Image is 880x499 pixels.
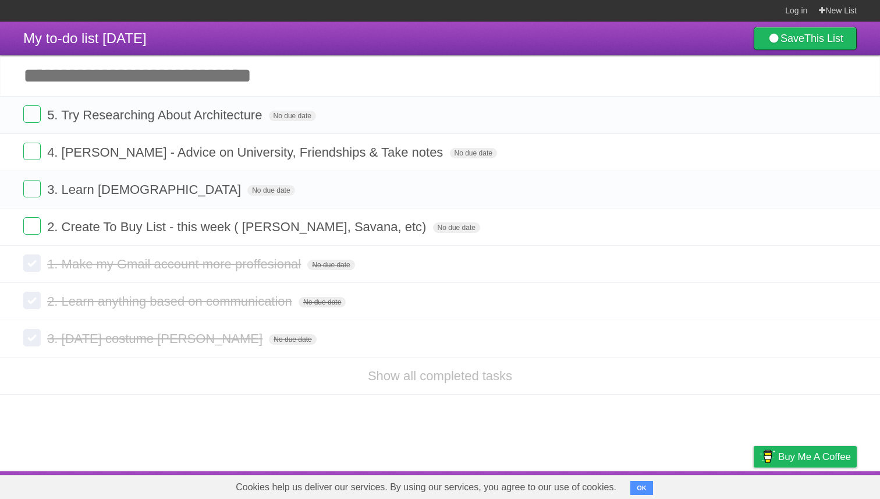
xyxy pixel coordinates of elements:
[699,474,725,496] a: Terms
[754,446,857,468] a: Buy me a coffee
[269,334,316,345] span: No due date
[47,182,244,197] span: 3. Learn [DEMOGRAPHIC_DATA]
[754,27,857,50] a: SaveThis List
[269,111,316,121] span: No due date
[247,185,294,196] span: No due date
[307,260,354,270] span: No due date
[224,476,628,499] span: Cookies help us deliver our services. By using our services, you agree to our use of cookies.
[23,143,41,160] label: Done
[47,257,304,271] span: 1. Make my Gmail account more proffesional
[47,145,446,160] span: 4. [PERSON_NAME] - Advice on University, Friendships & Take notes
[739,474,769,496] a: Privacy
[47,294,295,309] span: 2. Learn anything based on communication
[23,217,41,235] label: Done
[299,297,346,307] span: No due date
[23,105,41,123] label: Done
[433,222,480,233] span: No due date
[630,481,653,495] button: OK
[778,447,851,467] span: Buy me a coffee
[368,369,512,383] a: Show all completed tasks
[23,292,41,309] label: Done
[450,148,497,158] span: No due date
[637,474,684,496] a: Developers
[760,447,775,466] img: Buy me a coffee
[47,220,429,234] span: 2. Create To Buy List - this week ( [PERSON_NAME], Savana, etc)
[23,254,41,272] label: Done
[23,30,147,46] span: My to-do list [DATE]
[599,474,623,496] a: About
[23,329,41,346] label: Done
[23,180,41,197] label: Done
[783,474,857,496] a: Suggest a feature
[47,108,265,122] span: 5. Try Researching About Architecture
[804,33,843,44] b: This List
[47,331,265,346] span: 3. [DATE] costume [PERSON_NAME]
